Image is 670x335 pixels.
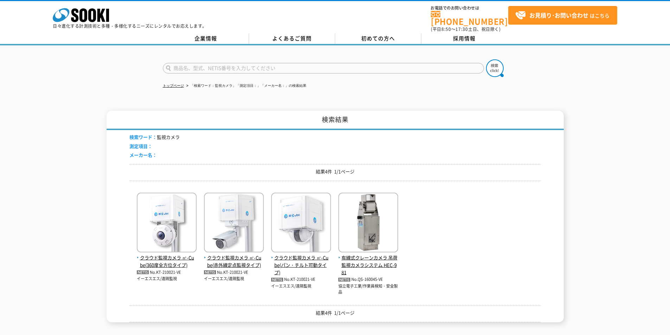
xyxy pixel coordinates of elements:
a: [PHONE_NUMBER] [431,11,508,25]
a: クラウド監視カメラ ㎥-Cube(赤外線定点監視タイプ) [204,247,264,269]
span: (平日 ～ 土日、祝日除く) [431,26,500,32]
span: 8:50 [441,26,451,32]
img: ㎥-Cube(360度全方位タイプ) [137,193,197,254]
span: クラウド監視カメラ ㎥-Cube(赤外線定点監視タイプ) [204,254,264,269]
p: 協立電子工業/作業員検知・安全製品 [338,283,398,295]
a: 初めての方へ [335,33,421,44]
span: メーカー名： [129,152,157,158]
p: 日々進化する計測技術と多種・多様化するニーズにレンタルでお応えします。 [53,24,207,28]
a: クラウド監視カメラ ㎥-Cube(パン・チルト可動タイプ) [271,247,331,276]
a: 有線式クレーンカメラ 吊荷監視カメラシステム HEC-981 [338,247,398,276]
p: No.KT-210021-VE [204,269,264,276]
strong: お見積り･お問い合わせ [529,11,588,19]
span: 初めての方へ [361,34,395,42]
a: クラウド監視カメラ ㎥-Cube(360度全方位タイプ) [137,247,197,269]
span: 検索ワード： [129,134,157,140]
input: 商品名、型式、NETIS番号を入力してください [163,63,484,73]
span: お電話でのお問い合わせは [431,6,508,10]
a: 採用情報 [421,33,508,44]
img: ㎥-Cube(パン・チルト可動タイプ) [271,193,331,254]
p: No.KT-210021-VE [137,269,197,276]
span: はこちら [515,10,610,21]
a: トップページ [163,84,184,88]
p: イーエスエス/遠隔監視 [137,276,197,282]
p: イーエスエス/遠隔監視 [271,283,331,289]
p: No.QS-160045-VE [338,276,398,283]
a: よくあるご質問 [249,33,335,44]
p: 結果4件 1/1ページ [129,309,541,317]
span: クラウド監視カメラ ㎥-Cube(パン・チルト可動タイプ) [271,254,331,276]
span: 測定項目： [129,143,152,149]
img: ㎥-Cube(赤外線定点監視タイプ) [204,193,264,254]
span: クラウド監視カメラ ㎥-Cube(360度全方位タイプ) [137,254,197,269]
a: お見積り･お問い合わせはこちら [508,6,617,25]
a: 企業情報 [163,33,249,44]
h1: 検索結果 [107,111,564,130]
img: btn_search.png [486,59,504,77]
span: 17:30 [455,26,468,32]
img: HEC-981 [338,193,398,254]
p: イーエスエス/遠隔監視 [204,276,264,282]
li: 監視カメラ [129,134,180,141]
p: No.KT-210021-VE [271,276,331,283]
span: 有線式クレーンカメラ 吊荷監視カメラシステム HEC-981 [338,254,398,276]
p: 結果4件 1/1ページ [129,168,541,175]
li: 「検索ワード：監視カメラ」「測定項目：」「メーカー名：」の検索結果 [185,82,306,90]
